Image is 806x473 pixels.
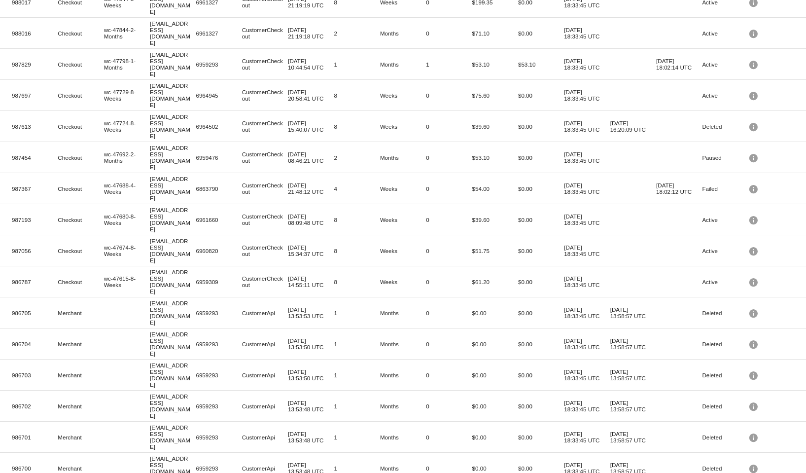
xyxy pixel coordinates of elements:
mat-cell: [EMAIL_ADDRESS][DOMAIN_NAME] [150,391,196,421]
mat-icon: info [748,26,760,41]
mat-cell: CustomerCheckout [242,211,288,228]
mat-cell: [DATE] 13:53:48 UTC [288,397,334,415]
mat-cell: [DATE] 18:02:14 UTC [656,55,702,73]
mat-cell: [DATE] 18:33:45 UTC [564,366,610,384]
mat-cell: Weeks [380,276,426,288]
mat-cell: Merchant [58,307,104,319]
mat-cell: $53.10 [472,152,518,163]
mat-cell: 0 [426,276,472,288]
mat-cell: [DATE] 10:44:54 UTC [288,55,334,73]
mat-cell: $71.10 [472,28,518,39]
mat-cell: Merchant [58,400,104,412]
mat-cell: [EMAIL_ADDRESS][DOMAIN_NAME] [150,80,196,110]
mat-icon: info [748,181,760,196]
mat-cell: Months [380,28,426,39]
mat-cell: CustomerCheckout [242,86,288,104]
mat-cell: [DATE] 18:33:45 UTC [564,180,610,197]
mat-cell: 1 [334,432,380,443]
mat-cell: wc-47680-8-Weeks [104,211,150,228]
mat-cell: 986787 [12,276,58,288]
mat-cell: 987613 [12,121,58,132]
mat-cell: [EMAIL_ADDRESS][DOMAIN_NAME] [150,142,196,173]
mat-cell: 0 [426,338,472,350]
mat-cell: Months [380,307,426,319]
mat-cell: Deleted [702,369,748,381]
mat-cell: 1 [334,307,380,319]
mat-cell: CustomerApi [242,369,288,381]
mat-cell: 987367 [12,183,58,194]
mat-cell: Failed [702,183,748,194]
mat-cell: [DATE] 18:33:45 UTC [564,148,610,166]
mat-cell: 6960820 [196,245,242,256]
mat-cell: $0.00 [518,307,564,319]
mat-cell: 986703 [12,369,58,381]
mat-cell: [DATE] 18:33:45 UTC [564,86,610,104]
mat-cell: wc-47729-8-Weeks [104,86,150,104]
mat-cell: [EMAIL_ADDRESS][DOMAIN_NAME] [150,111,196,142]
mat-cell: 986705 [12,307,58,319]
mat-cell: [DATE] 16:20:09 UTC [610,117,656,135]
mat-cell: $0.00 [472,400,518,412]
mat-cell: CustomerCheckout [242,55,288,73]
mat-cell: $0.00 [472,369,518,381]
mat-cell: Months [380,369,426,381]
mat-cell: Weeks [380,214,426,225]
mat-icon: info [748,399,760,414]
mat-cell: $61.20 [472,276,518,288]
mat-cell: Checkout [58,121,104,132]
mat-cell: CustomerCheckout [242,148,288,166]
mat-cell: CustomerCheckout [242,242,288,259]
mat-icon: info [748,243,760,258]
mat-cell: CustomerApi [242,338,288,350]
mat-cell: $0.00 [472,338,518,350]
mat-cell: Active [702,245,748,256]
mat-cell: $0.00 [518,90,564,101]
mat-cell: [DATE] 18:33:45 UTC [564,242,610,259]
mat-cell: wc-47615-8-Weeks [104,273,150,291]
mat-cell: Weeks [380,121,426,132]
mat-cell: CustomerApi [242,400,288,412]
mat-cell: $0.00 [518,152,564,163]
mat-icon: info [748,274,760,290]
mat-cell: [DATE] 13:53:50 UTC [288,366,334,384]
mat-cell: [DATE] 18:33:45 UTC [564,117,610,135]
mat-icon: info [748,57,760,72]
mat-cell: Months [380,432,426,443]
mat-cell: 987193 [12,214,58,225]
mat-cell: CustomerCheckout [242,180,288,197]
mat-cell: Checkout [58,59,104,70]
mat-cell: $53.10 [472,59,518,70]
mat-cell: 0 [426,400,472,412]
mat-cell: Weeks [380,90,426,101]
mat-cell: [DATE] 18:33:45 UTC [564,211,610,228]
mat-cell: 6959476 [196,152,242,163]
mat-cell: 2 [334,28,380,39]
mat-cell: 6959293 [196,307,242,319]
mat-cell: 0 [426,214,472,225]
mat-cell: [EMAIL_ADDRESS][DOMAIN_NAME] [150,18,196,48]
mat-cell: wc-47798-1-Months [104,55,150,73]
mat-cell: [DATE] 21:48:12 UTC [288,180,334,197]
mat-cell: 8 [334,121,380,132]
mat-cell: [DATE] 13:58:57 UTC [610,335,656,353]
mat-cell: [DATE] 18:33:45 UTC [564,397,610,415]
mat-cell: Checkout [58,276,104,288]
mat-cell: [DATE] 08:09:48 UTC [288,211,334,228]
mat-cell: CustomerApi [242,307,288,319]
mat-cell: Paused [702,152,748,163]
mat-cell: 6964945 [196,90,242,101]
mat-cell: 6863790 [196,183,242,194]
mat-cell: $39.60 [472,214,518,225]
mat-cell: $53.10 [518,59,564,70]
mat-cell: [EMAIL_ADDRESS][DOMAIN_NAME] [150,360,196,390]
mat-cell: Merchant [58,338,104,350]
mat-cell: 0 [426,152,472,163]
mat-cell: 0 [426,90,472,101]
mat-cell: Deleted [702,121,748,132]
mat-cell: 6959293 [196,59,242,70]
mat-cell: Months [380,59,426,70]
mat-cell: $54.00 [472,183,518,194]
mat-cell: [DATE] 14:55:11 UTC [288,273,334,291]
mat-cell: $0.00 [518,432,564,443]
mat-cell: $0.00 [518,183,564,194]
